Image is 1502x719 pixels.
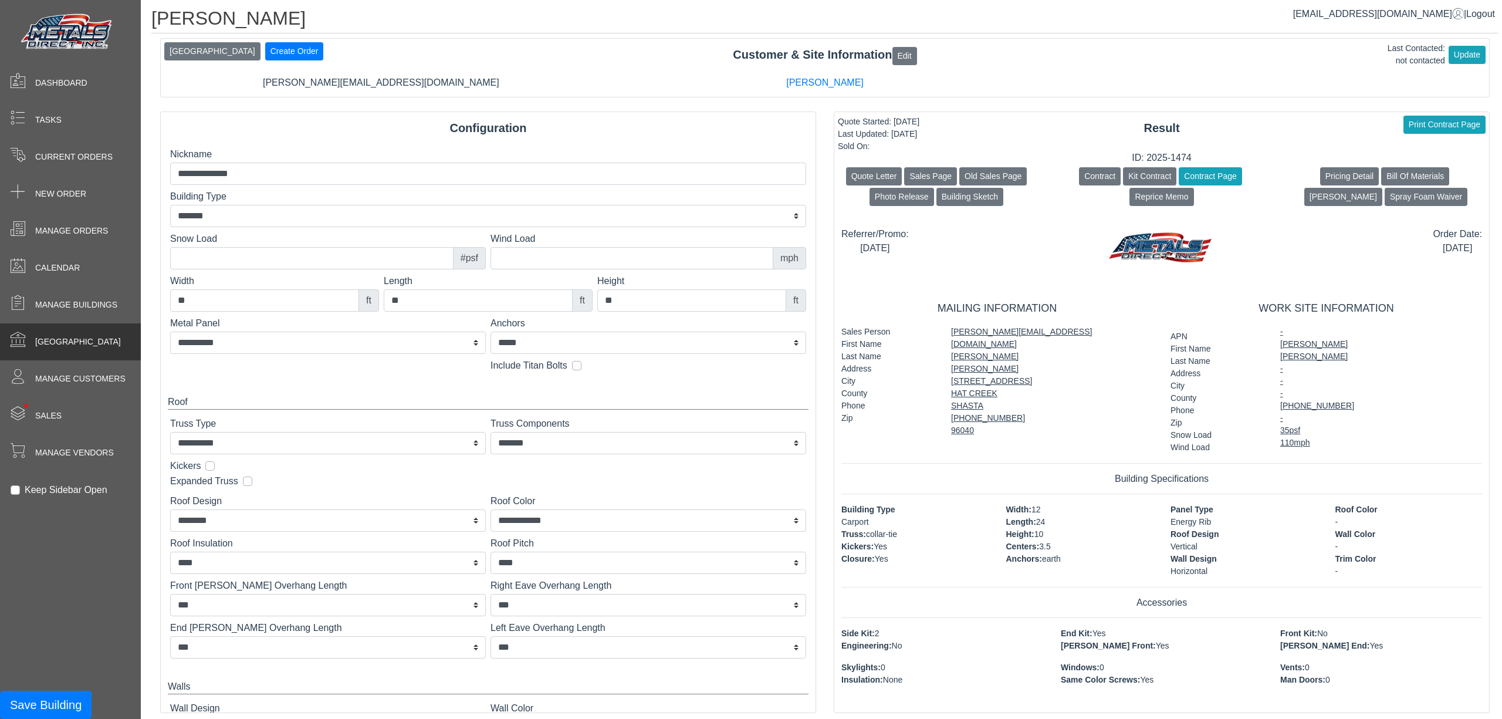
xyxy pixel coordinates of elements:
[1171,380,1263,392] div: City
[490,536,806,551] label: Roof Pitch
[1305,663,1310,672] span: 0
[1280,412,1482,424] div: -
[875,629,879,638] span: 2
[892,47,917,65] button: Edit
[170,417,486,431] label: Truss Type
[35,77,87,89] span: Dashboard
[1381,167,1449,185] button: Bill Of Materials
[1304,188,1382,206] button: [PERSON_NAME]
[1140,675,1153,684] span: Yes
[951,326,1153,350] div: [PERSON_NAME][EMAIL_ADDRESS][DOMAIN_NAME]
[841,663,881,672] span: Skylights:
[841,363,933,375] div: Address
[170,190,806,204] label: Building Type
[951,400,1153,412] div: SHASTA
[265,42,324,60] button: Create Order
[846,167,902,185] button: Quote Letter
[170,274,379,288] label: Width
[490,621,806,635] label: Left Eave Overhang Length
[951,375,1153,387] div: [STREET_ADDRESS]
[168,395,808,410] div: Roof
[164,42,261,60] button: [GEOGRAPHIC_DATA]
[1335,565,1483,578] div: -
[773,247,806,269] div: mph
[1171,429,1263,441] div: Snow Load
[170,621,486,635] label: End [PERSON_NAME] Overhang Length
[170,474,238,488] label: Expanded Truss
[453,247,486,269] div: #psf
[1171,367,1263,380] div: Address
[1171,392,1263,404] div: County
[1280,641,1369,650] span: [PERSON_NAME] End:
[35,410,62,422] span: Sales
[1039,542,1050,551] span: 3.5
[1104,227,1219,272] img: MD logo
[1335,541,1483,553] div: -
[1280,387,1482,400] div: -
[1280,375,1482,387] div: -
[1036,517,1046,526] span: 24
[881,663,885,672] span: 0
[1123,167,1176,185] button: Kit Contract
[870,188,934,206] button: Photo Release
[1171,565,1318,578] div: Horizontal
[1061,629,1092,638] span: End Kit:
[1280,338,1482,350] div: [PERSON_NAME]
[841,597,1482,608] h6: Accessories
[841,375,933,387] div: City
[168,680,808,694] div: Walls
[1280,400,1482,412] div: [PHONE_NUMBER]
[841,542,874,551] span: Kickers:
[1317,629,1328,638] span: No
[170,579,486,593] label: Front [PERSON_NAME] Overhang Length
[1171,417,1263,429] div: Zip
[1006,505,1031,514] span: Width:
[1079,167,1121,185] button: Contract
[841,473,1482,484] h6: Building Specifications
[838,140,919,153] div: Sold On:
[170,316,486,330] label: Metal Panel
[490,494,806,508] label: Roof Color
[35,188,86,200] span: New Order
[1156,641,1169,650] span: Yes
[1385,188,1467,206] button: Spray Foam Waiver
[1293,7,1495,21] div: |
[951,424,1153,437] div: 96040
[1171,516,1318,528] div: Energy Rib
[1171,301,1482,316] div: Work Site Information
[161,119,816,137] div: Configuration
[883,675,902,684] span: None
[490,232,806,246] label: Wind Load
[841,301,1153,316] div: Mailing Information
[1031,505,1041,514] span: 12
[35,336,121,348] span: [GEOGRAPHIC_DATA]
[841,554,875,563] span: Closure:
[572,289,593,312] div: ft
[35,262,80,274] span: Calendar
[841,338,933,350] div: First Name
[1325,675,1330,684] span: 0
[1006,554,1042,563] span: Anchors:
[1449,46,1486,64] button: Update
[170,536,486,551] label: Roof Insulation
[1129,188,1193,206] button: Reprice Memo
[1280,663,1305,672] span: Vents:
[951,350,1153,363] div: [PERSON_NAME]
[1171,553,1318,565] div: Wall Design
[1100,663,1104,672] span: 0
[1280,350,1482,363] div: [PERSON_NAME]
[1369,641,1383,650] span: Yes
[170,701,486,715] label: Wall Design
[866,529,897,539] span: collar-tie
[18,11,117,54] img: Metals Direct Inc Logo
[1280,437,1482,449] div: 110mph
[35,151,113,163] span: Current Orders
[1335,528,1483,541] div: Wall Color
[1034,529,1044,539] span: 10
[1092,629,1106,638] span: Yes
[1293,9,1464,19] a: [EMAIL_ADDRESS][DOMAIN_NAME]
[841,227,909,255] div: Referrer/Promo: [DATE]
[1061,675,1140,684] span: Same Color Screws:
[1433,227,1482,255] div: Order Date: [DATE]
